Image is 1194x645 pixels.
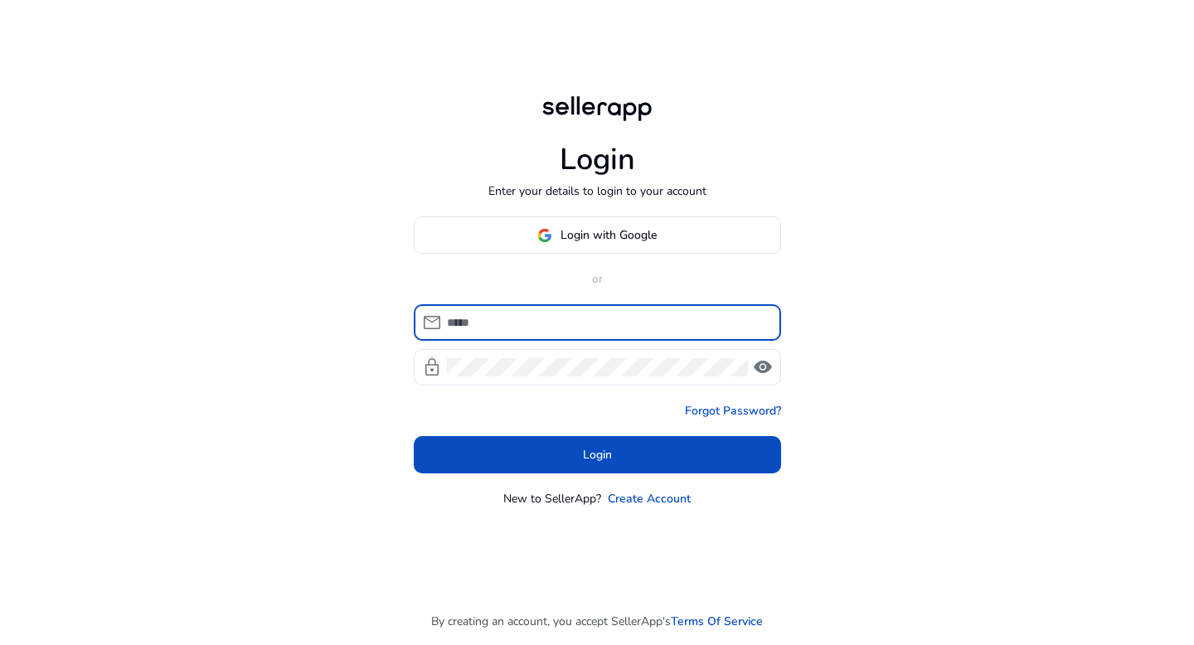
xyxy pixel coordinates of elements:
span: mail [422,313,442,332]
p: or [414,270,781,288]
p: Enter your details to login to your account [488,182,706,200]
span: Login [583,446,612,463]
img: google-logo.svg [537,228,552,243]
h1: Login [560,142,635,177]
button: Login [414,436,781,473]
button: Login with Google [414,216,781,254]
a: Terms Of Service [671,613,763,630]
a: Create Account [608,490,691,507]
p: New to SellerApp? [503,490,601,507]
span: visibility [753,357,773,377]
span: lock [422,357,442,377]
a: Forgot Password? [685,402,781,419]
span: Login with Google [561,226,657,244]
